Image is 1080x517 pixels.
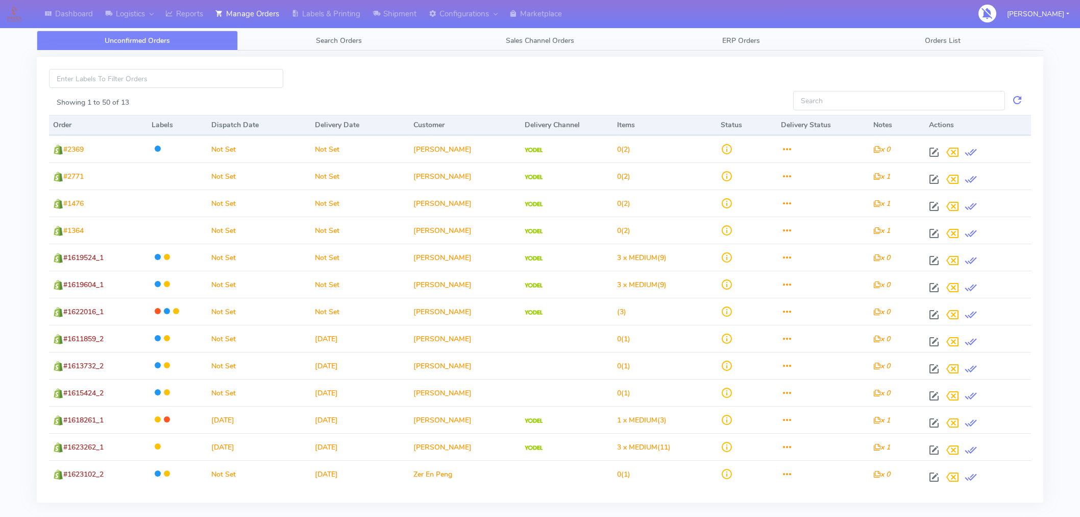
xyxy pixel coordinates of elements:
[63,469,104,479] span: #1623102_2
[409,379,521,406] td: [PERSON_NAME]
[409,217,521,244] td: [PERSON_NAME]
[311,244,409,271] td: Not Set
[311,406,409,433] td: [DATE]
[873,307,890,317] i: x 0
[409,115,521,135] th: Customer
[207,460,311,487] td: Not Set
[49,115,148,135] th: Order
[617,307,626,317] span: (3)
[409,406,521,433] td: [PERSON_NAME]
[409,162,521,190] td: [PERSON_NAME]
[617,199,621,208] span: 0
[525,310,543,315] img: Yodel
[409,135,521,162] td: [PERSON_NAME]
[617,361,621,371] span: 0
[207,325,311,352] td: Not Set
[873,172,890,181] i: x 1
[311,162,409,190] td: Not Set
[873,226,890,236] i: x 1
[63,253,104,263] span: #1619524_1
[617,469,621,479] span: 0
[617,442,657,452] span: 3 x MEDIUM
[617,388,621,398] span: 0
[869,115,925,135] th: Notes
[617,415,657,425] span: 1 x MEDIUM
[873,415,890,425] i: x 1
[793,91,1005,110] input: Search
[617,415,667,425] span: (3)
[617,469,630,479] span: (1)
[207,379,311,406] td: Not Set
[525,256,543,261] img: Yodel
[311,217,409,244] td: Not Set
[525,445,543,451] img: Yodel
[311,460,409,487] td: [DATE]
[63,280,104,290] span: #1619604_1
[63,334,104,344] span: #1611859_2
[617,253,657,263] span: 3 x MEDIUM
[311,325,409,352] td: [DATE]
[525,175,543,180] img: Yodel
[409,244,521,271] td: [PERSON_NAME]
[617,199,630,208] span: (2)
[617,361,630,371] span: (1)
[207,135,311,162] td: Not Set
[63,307,104,317] span: #1622016_1
[207,352,311,379] td: Not Set
[873,199,890,208] i: x 1
[717,115,776,135] th: Status
[617,280,657,290] span: 3 x MEDIUM
[617,226,621,236] span: 0
[873,388,890,398] i: x 0
[409,352,521,379] td: [PERSON_NAME]
[506,36,574,45] span: Sales Channel Orders
[49,69,283,88] input: Enter Labels To Filter Orders
[207,115,311,135] th: Dispatch Date
[207,190,311,217] td: Not Set
[316,36,362,45] span: Search Orders
[617,172,621,181] span: 0
[873,145,890,154] i: x 0
[525,283,543,288] img: Yodel
[311,352,409,379] td: [DATE]
[207,298,311,325] td: Not Set
[617,334,621,344] span: 0
[207,406,311,433] td: [DATE]
[207,433,311,460] td: [DATE]
[617,280,667,290] span: (9)
[617,145,630,154] span: (2)
[311,190,409,217] td: Not Set
[617,253,667,263] span: (9)
[777,115,869,135] th: Delivery Status
[873,280,890,290] i: x 0
[63,361,104,371] span: #1613732_2
[873,361,890,371] i: x 0
[999,4,1077,25] button: [PERSON_NAME]
[207,162,311,190] td: Not Set
[521,115,613,135] th: Delivery Channel
[148,115,207,135] th: Labels
[613,115,717,135] th: Items
[105,36,170,45] span: Unconfirmed Orders
[207,271,311,298] td: Not Set
[617,145,621,154] span: 0
[525,418,543,424] img: Yodel
[409,271,521,298] td: [PERSON_NAME]
[63,145,84,154] span: #2369
[57,97,129,108] label: Showing 1 to 50 of 13
[873,334,890,344] i: x 0
[409,433,521,460] td: [PERSON_NAME]
[925,115,1031,135] th: Actions
[873,442,890,452] i: x 1
[63,442,104,452] span: #1623262_1
[617,226,630,236] span: (2)
[873,253,890,263] i: x 0
[63,388,104,398] span: #1615424_2
[207,244,311,271] td: Not Set
[525,202,543,207] img: Yodel
[617,172,630,181] span: (2)
[617,334,630,344] span: (1)
[311,433,409,460] td: [DATE]
[525,229,543,234] img: Yodel
[311,379,409,406] td: [DATE]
